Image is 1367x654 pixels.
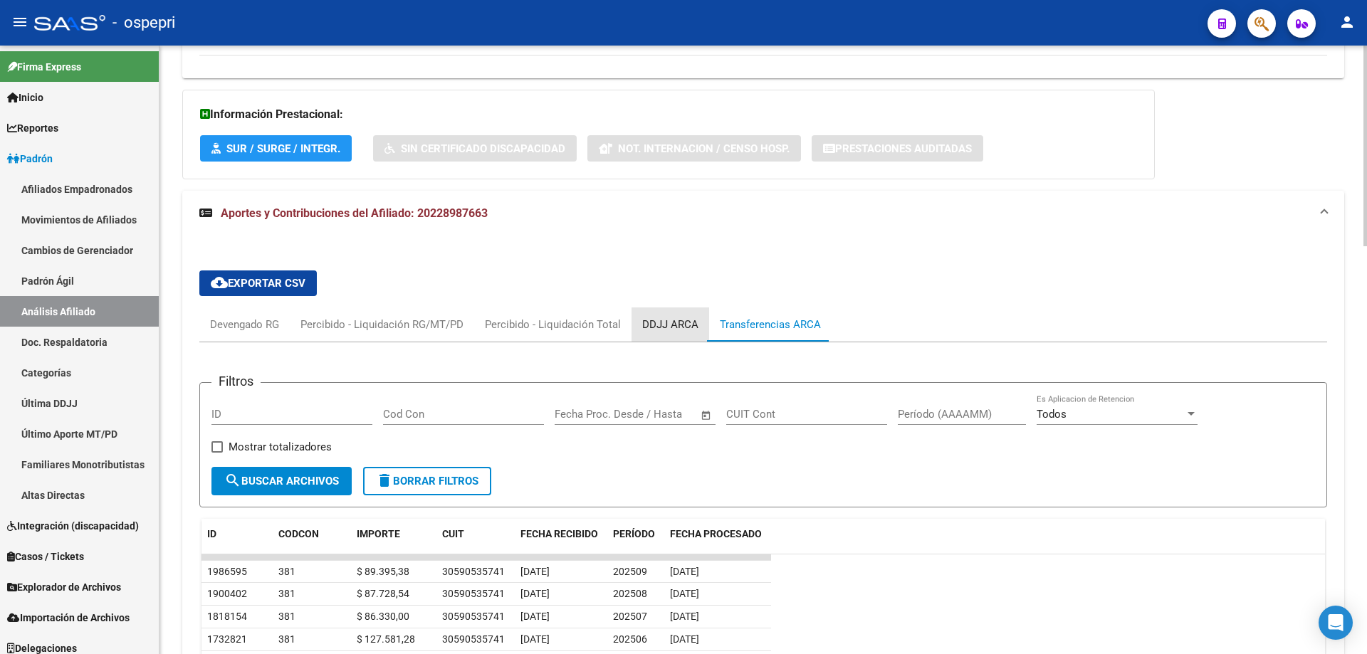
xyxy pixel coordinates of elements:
span: Exportar CSV [211,277,305,290]
span: 1732821 [207,633,247,645]
span: 202509 [613,566,647,577]
span: CUIT [442,528,464,539]
span: 202507 [613,611,647,622]
span: [DATE] [670,611,699,622]
span: Sin Certificado Discapacidad [401,142,565,155]
button: Exportar CSV [199,270,317,296]
span: CODCON [278,528,319,539]
span: 1900402 [207,588,247,599]
span: SUR / SURGE / INTEGR. [226,142,340,155]
span: $ 87.728,54 [357,588,409,599]
mat-icon: search [224,472,241,489]
datatable-header-cell: FECHA RECIBIDO [515,519,607,566]
button: Not. Internacion / Censo Hosp. [587,135,801,162]
mat-icon: person [1339,14,1356,31]
span: [DATE] [670,588,699,599]
span: [DATE] [520,588,550,599]
button: Open calendar [698,407,715,423]
mat-icon: delete [376,472,393,489]
div: Devengado RG [210,317,279,332]
span: Casos / Tickets [7,549,84,564]
datatable-header-cell: FECHA PROCESADO [664,519,771,566]
span: Mostrar totalizadores [229,438,332,455]
span: - ospepri [112,7,175,38]
span: $ 86.330,00 [357,611,409,622]
div: 30590535741 [442,564,505,580]
span: Borrar Filtros [376,475,478,487]
div: DDJJ ARCA [642,317,698,332]
div: Percibido - Liquidación Total [485,317,621,332]
datatable-header-cell: CODCON [273,519,323,566]
datatable-header-cell: PERÍODO [607,519,664,566]
span: 381 [278,611,295,622]
div: Open Intercom Messenger [1319,606,1353,640]
span: PERÍODO [613,528,655,539]
span: 202506 [613,633,647,645]
span: Buscar Archivos [224,475,339,487]
datatable-header-cell: IMPORTE [351,519,436,566]
mat-expansion-panel-header: Aportes y Contribuciones del Afiliado: 20228987663 [182,191,1344,236]
div: 30590535741 [442,586,505,602]
span: 1818154 [207,611,247,622]
div: Percibido - Liquidación RG/MT/PD [300,317,463,332]
span: ID [207,528,216,539]
span: Todos [1037,408,1067,421]
span: Prestaciones Auditadas [835,142,972,155]
span: Integración (discapacidad) [7,518,139,534]
div: 30590535741 [442,608,505,625]
datatable-header-cell: ID [201,519,273,566]
span: FECHA PROCESADO [670,528,762,539]
span: 381 [278,633,295,645]
span: [DATE] [520,633,550,645]
span: 381 [278,566,295,577]
div: 30590535741 [442,631,505,648]
span: [DATE] [520,566,550,577]
span: Importación de Archivos [7,610,130,626]
mat-icon: cloud_download [211,274,228,291]
span: Reportes [7,120,58,136]
button: Borrar Filtros [363,467,491,495]
button: Sin Certificado Discapacidad [373,135,577,162]
button: Buscar Archivos [211,467,352,495]
input: Fecha fin [625,408,694,421]
span: Explorador de Archivos [7,579,121,595]
span: [DATE] [670,633,699,645]
h3: Filtros [211,371,261,391]
span: Aportes y Contribuciones del Afiliado: 20228987663 [221,206,488,220]
span: IMPORTE [357,528,400,539]
span: 1986595 [207,566,247,577]
span: 202508 [613,588,647,599]
span: $ 127.581,28 [357,633,415,645]
span: Not. Internacion / Censo Hosp. [618,142,790,155]
button: Prestaciones Auditadas [812,135,983,162]
span: $ 89.395,38 [357,566,409,577]
mat-icon: menu [11,14,28,31]
span: Inicio [7,90,43,105]
span: FECHA RECIBIDO [520,528,598,539]
h3: Información Prestacional: [200,105,1137,125]
span: 381 [278,588,295,599]
datatable-header-cell: CUIT [436,519,515,566]
div: Transferencias ARCA [720,317,821,332]
span: Firma Express [7,59,81,75]
span: [DATE] [520,611,550,622]
input: Fecha inicio [555,408,612,421]
span: [DATE] [670,566,699,577]
span: Padrón [7,151,53,167]
button: SUR / SURGE / INTEGR. [200,135,352,162]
